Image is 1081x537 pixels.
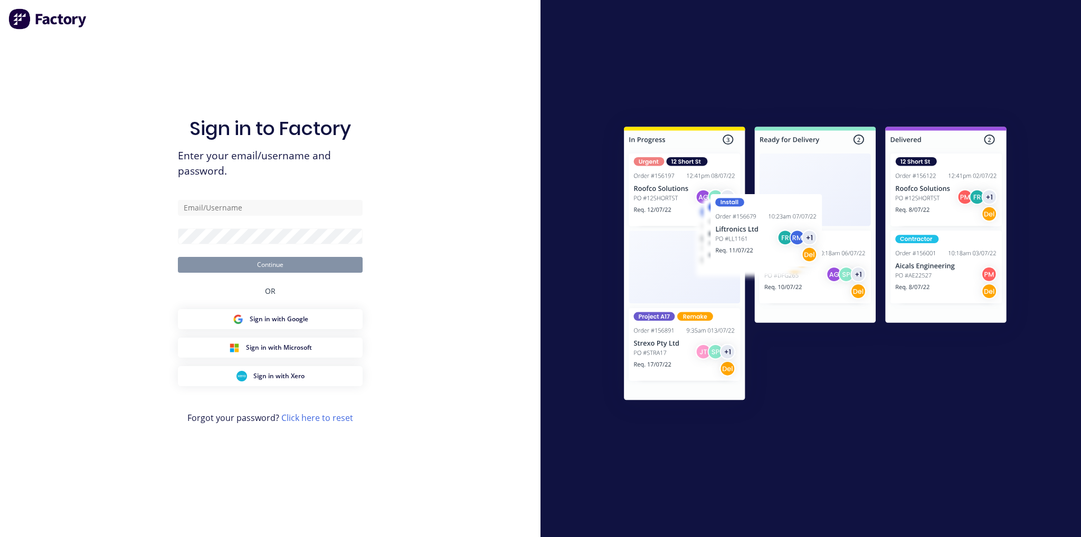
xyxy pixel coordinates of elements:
img: Factory [8,8,88,30]
div: OR [265,273,276,309]
span: Sign in with Xero [253,371,305,381]
img: Xero Sign in [236,371,247,381]
span: Sign in with Google [250,314,308,324]
button: Continue [178,257,363,273]
button: Microsoft Sign inSign in with Microsoft [178,338,363,358]
button: Google Sign inSign in with Google [178,309,363,329]
a: Click here to reset [281,412,353,424]
button: Xero Sign inSign in with Xero [178,366,363,386]
span: Forgot your password? [187,411,353,424]
img: Sign in [601,106,1030,425]
img: Microsoft Sign in [229,342,240,353]
h1: Sign in to Factory [189,117,351,140]
span: Enter your email/username and password. [178,148,363,179]
span: Sign in with Microsoft [246,343,312,352]
input: Email/Username [178,200,363,216]
img: Google Sign in [233,314,243,324]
